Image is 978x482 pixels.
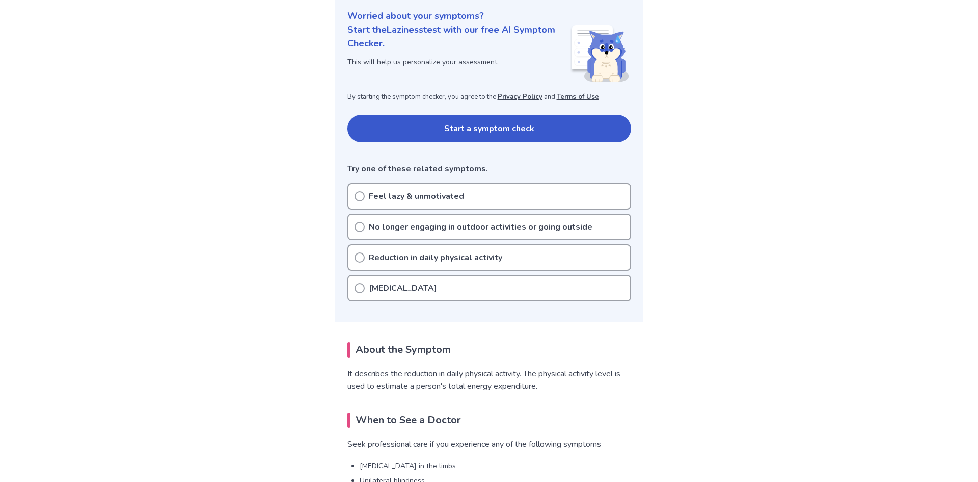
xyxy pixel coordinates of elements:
[347,438,631,450] p: Seek professional care if you experience any of the following symptoms
[347,57,570,67] p: This will help us personalize your assessment.
[347,92,631,103] p: By starting the symptom checker, you agree to the and
[347,163,631,175] p: Try one of these related symptoms.
[347,23,570,50] p: Start the Laziness test with our free AI Symptom Checker.
[360,461,631,471] li: [MEDICAL_DATA] in the limbs
[570,25,629,82] img: Shiba
[369,251,502,264] p: Reduction in daily physical activity
[347,342,631,358] h2: About the Symptom
[347,413,631,428] h2: When to See a Doctor
[347,115,631,142] button: Start a symptom check
[369,221,592,233] p: No longer engaging in outdoor activities or going outside
[498,92,542,102] a: Privacy Policy
[369,282,437,294] p: [MEDICAL_DATA]
[369,190,464,202] p: Feel lazy & unmotivated
[347,368,631,392] p: It describes the reduction in daily physical activity. The physical activity level is used to est...
[557,92,599,102] a: Terms of Use
[347,9,631,23] p: Worried about your symptoms?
